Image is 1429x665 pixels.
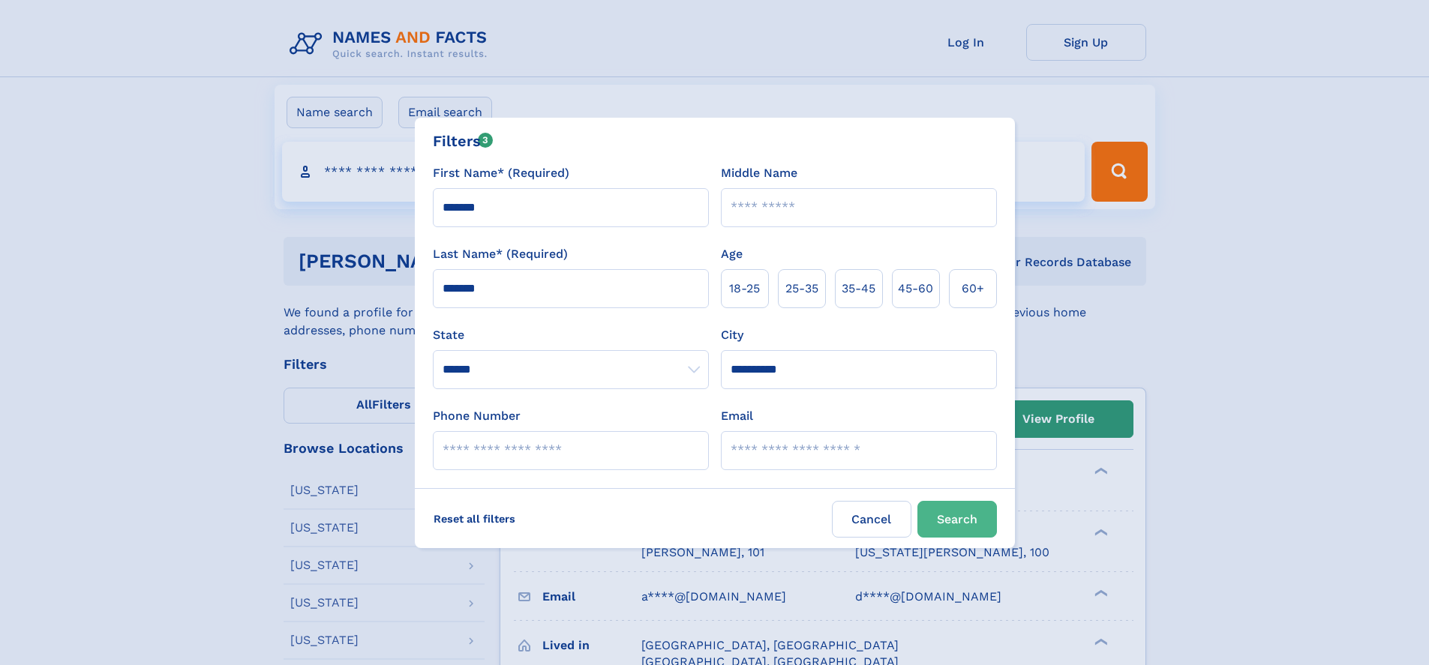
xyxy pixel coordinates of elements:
[721,164,797,182] label: Middle Name
[721,407,753,425] label: Email
[433,130,494,152] div: Filters
[721,326,743,344] label: City
[832,501,911,538] label: Cancel
[785,280,818,298] span: 25‑35
[962,280,984,298] span: 60+
[424,501,525,537] label: Reset all filters
[433,326,709,344] label: State
[433,407,521,425] label: Phone Number
[721,245,743,263] label: Age
[842,280,875,298] span: 35‑45
[433,245,568,263] label: Last Name* (Required)
[917,501,997,538] button: Search
[898,280,933,298] span: 45‑60
[729,280,760,298] span: 18‑25
[433,164,569,182] label: First Name* (Required)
